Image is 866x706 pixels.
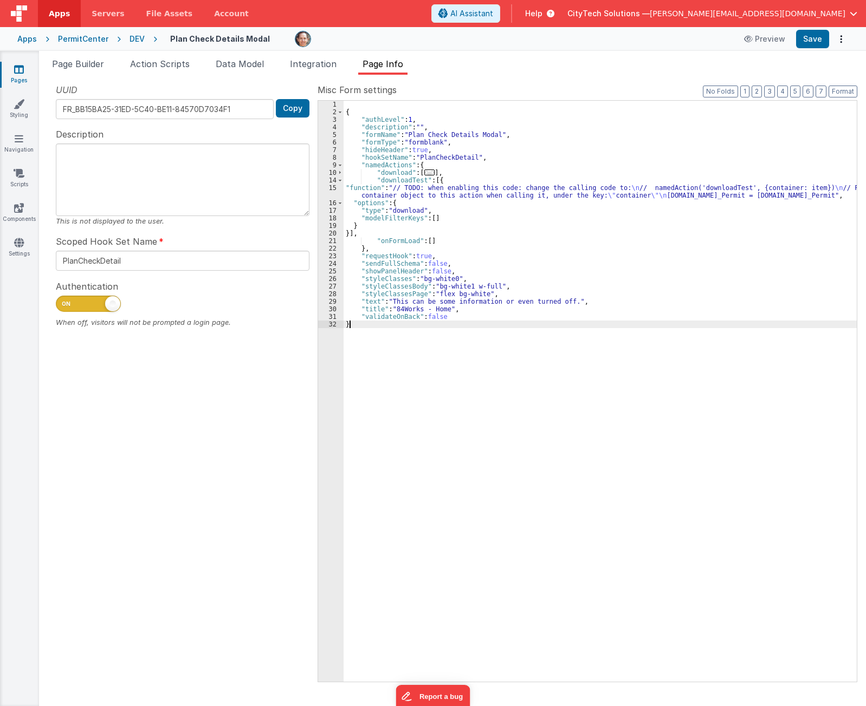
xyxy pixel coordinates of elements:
[650,8,845,19] span: [PERSON_NAME][EMAIL_ADDRESS][DOMAIN_NAME]
[318,313,344,321] div: 31
[318,321,344,328] div: 32
[318,146,344,154] div: 7
[318,222,344,230] div: 19
[363,58,403,69] span: Page Info
[738,30,792,48] button: Preview
[318,139,344,146] div: 6
[752,86,762,97] button: 2
[318,116,344,123] div: 3
[170,35,270,43] h4: Plan Check Details Modal
[276,99,309,117] button: Copy
[295,31,311,47] img: e92780d1901cbe7d843708aaaf5fdb33
[290,58,337,69] span: Integration
[318,283,344,290] div: 27
[318,245,344,252] div: 22
[130,34,145,44] div: DEV
[318,161,344,169] div: 9
[318,290,344,298] div: 28
[318,298,344,305] div: 29
[318,305,344,313] div: 30
[318,184,344,199] div: 15
[318,169,344,176] div: 10
[790,86,800,97] button: 5
[829,86,857,97] button: Format
[318,123,344,131] div: 4
[318,230,344,237] div: 20
[740,86,749,97] button: 1
[49,8,70,19] span: Apps
[450,8,493,19] span: AI Assistant
[764,86,775,97] button: 3
[92,8,124,19] span: Servers
[56,280,118,293] span: Authentication
[56,235,157,248] span: Scoped Hook Set Name
[318,275,344,283] div: 26
[17,34,37,44] div: Apps
[318,131,344,139] div: 5
[796,30,829,48] button: Save
[146,8,193,19] span: File Assets
[58,34,108,44] div: PermitCenter
[567,8,650,19] span: CityTech Solutions —
[56,216,309,226] div: This is not displayed to the user.
[318,207,344,214] div: 17
[567,8,857,19] button: CityTech Solutions — [PERSON_NAME][EMAIL_ADDRESS][DOMAIN_NAME]
[833,31,849,47] button: Options
[52,58,104,69] span: Page Builder
[216,58,264,69] span: Data Model
[56,317,309,328] div: When off, visitors will not be prompted a login page.
[318,267,344,275] div: 25
[318,154,344,161] div: 8
[318,176,344,184] div: 14
[777,86,788,97] button: 4
[318,252,344,260] div: 23
[703,86,738,97] button: No Folds
[130,58,190,69] span: Action Scripts
[431,4,500,23] button: AI Assistant
[56,128,104,141] span: Description
[318,101,344,108] div: 1
[424,169,435,175] span: ...
[318,214,344,222] div: 18
[318,83,397,96] span: Misc Form settings
[525,8,542,19] span: Help
[803,86,813,97] button: 6
[318,237,344,245] div: 21
[816,86,826,97] button: 7
[318,199,344,207] div: 16
[56,83,77,96] span: UUID
[318,260,344,267] div: 24
[318,108,344,116] div: 2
